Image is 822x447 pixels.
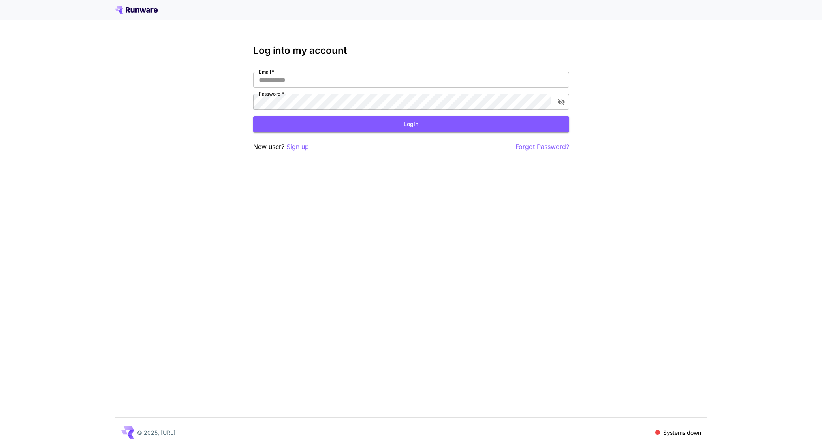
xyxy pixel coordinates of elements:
p: © 2025, [URL] [137,428,175,437]
button: toggle password visibility [554,95,568,109]
label: Password [259,91,284,97]
p: Systems down [663,428,701,437]
button: Forgot Password? [515,142,569,152]
button: Sign up [286,142,309,152]
p: New user? [253,142,309,152]
label: Email [259,68,274,75]
h3: Log into my account [253,45,569,56]
button: Login [253,116,569,132]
